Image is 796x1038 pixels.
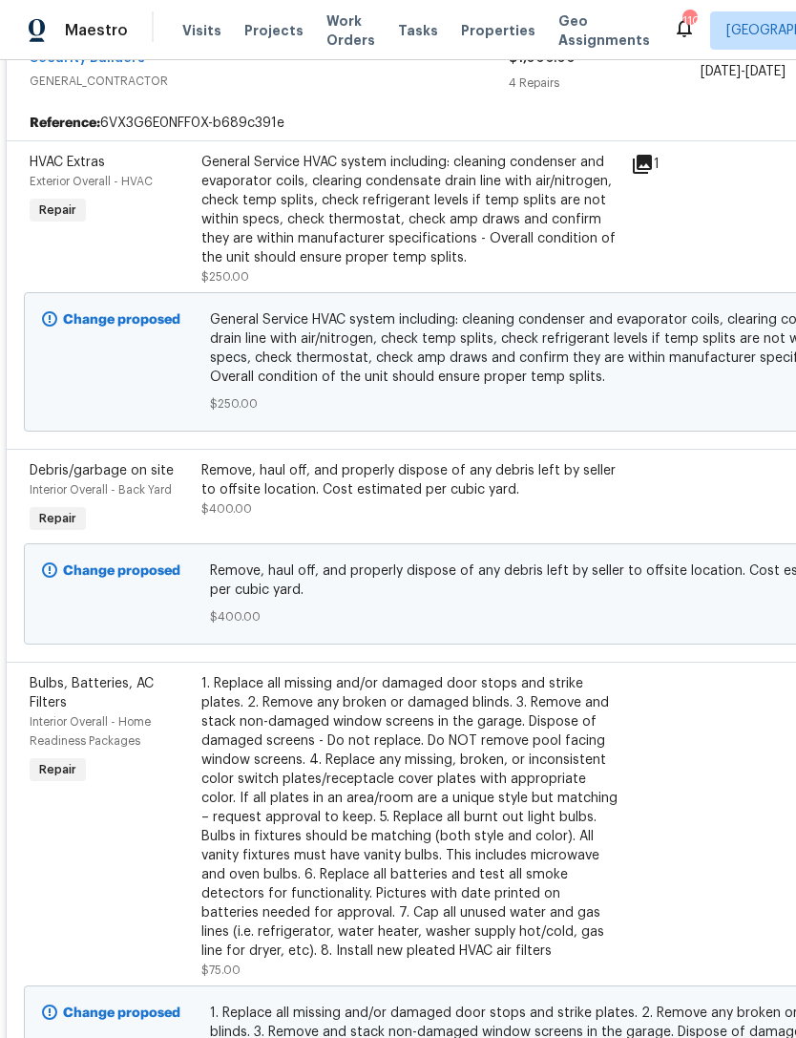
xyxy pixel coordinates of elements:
span: Interior Overall - Home Readiness Packages [30,716,151,747]
span: $400.00 [201,503,252,515]
div: 1. Replace all missing and/or damaged door stops and strike plates. 2. Remove any broken or damag... [201,674,619,961]
div: General Service HVAC system including: cleaning condenser and evaporator coils, clearing condensa... [201,153,619,267]
span: - [701,62,786,81]
span: Geo Assignments [558,11,650,50]
span: Repair [31,760,84,779]
span: Properties [461,21,535,40]
span: Repair [31,509,84,528]
div: 4 Repairs [509,74,701,93]
span: $75.00 [201,964,241,976]
div: Remove, haul off, and properly dispose of any debris left by seller to offsite location. Cost est... [201,461,619,499]
span: Interior Overall - Back Yard [30,484,172,496]
span: Tasks [398,24,438,37]
span: Visits [182,21,221,40]
span: Maestro [65,21,128,40]
div: 1 [631,153,705,176]
span: GENERAL_CONTRACTOR [30,72,509,91]
span: HVAC Extras [30,156,105,169]
div: 110 [682,11,696,31]
span: Projects [244,21,304,40]
span: Exterior Overall - HVAC [30,176,153,187]
span: Bulbs, Batteries, AC Filters [30,677,154,710]
b: Change proposed [63,313,180,327]
span: [DATE] [745,65,786,78]
span: Work Orders [326,11,375,50]
span: Debris/garbage on site [30,464,174,477]
b: Change proposed [63,564,180,578]
span: [DATE] [701,65,741,78]
b: Change proposed [63,1006,180,1020]
span: $250.00 [201,271,249,283]
span: Repair [31,201,84,220]
b: Reference: [30,114,100,133]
